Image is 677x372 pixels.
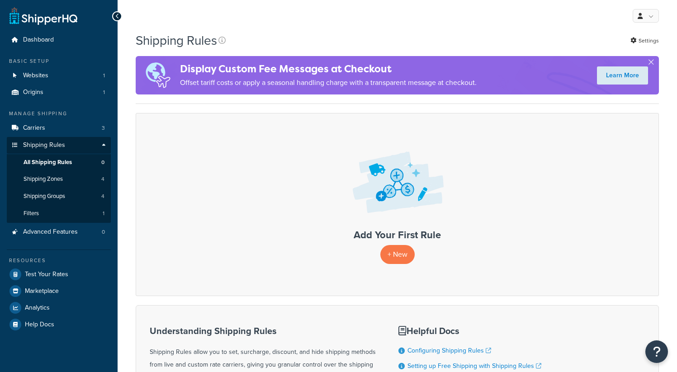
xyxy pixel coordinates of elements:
[7,67,111,84] li: Websites
[407,346,491,355] a: Configuring Shipping Rules
[102,228,105,236] span: 0
[102,124,105,132] span: 3
[7,205,111,222] li: Filters
[103,89,105,96] span: 1
[7,316,111,333] a: Help Docs
[136,32,217,49] h1: Shipping Rules
[407,361,541,371] a: Setting up Free Shipping with Shipping Rules
[7,137,111,223] li: Shipping Rules
[7,84,111,101] li: Origins
[645,340,668,363] button: Open Resource Center
[24,159,72,166] span: All Shipping Rules
[101,159,104,166] span: 0
[103,72,105,80] span: 1
[7,266,111,283] a: Test Your Rates
[24,210,39,217] span: Filters
[23,141,65,149] span: Shipping Rules
[24,175,63,183] span: Shipping Zones
[7,84,111,101] a: Origins 1
[103,210,104,217] span: 1
[23,36,54,44] span: Dashboard
[25,271,68,278] span: Test Your Rates
[7,137,111,154] a: Shipping Rules
[23,124,45,132] span: Carriers
[7,205,111,222] a: Filters 1
[7,154,111,171] a: All Shipping Rules 0
[7,120,111,137] li: Carriers
[23,72,48,80] span: Websites
[24,193,65,200] span: Shipping Groups
[25,321,54,329] span: Help Docs
[7,171,111,188] li: Shipping Zones
[7,283,111,299] a: Marketplace
[630,34,659,47] a: Settings
[145,230,649,240] h3: Add Your First Rule
[180,61,477,76] h4: Display Custom Fee Messages at Checkout
[7,300,111,316] a: Analytics
[398,326,547,336] h3: Helpful Docs
[23,228,78,236] span: Advanced Features
[380,245,415,264] p: + New
[7,120,111,137] a: Carriers 3
[7,224,111,240] a: Advanced Features 0
[7,67,111,84] a: Websites 1
[7,257,111,264] div: Resources
[101,175,104,183] span: 4
[7,57,111,65] div: Basic Setup
[25,287,59,295] span: Marketplace
[25,304,50,312] span: Analytics
[101,193,104,200] span: 4
[7,171,111,188] a: Shipping Zones 4
[9,7,77,25] a: ShipperHQ Home
[7,110,111,118] div: Manage Shipping
[7,32,111,48] a: Dashboard
[180,76,477,89] p: Offset tariff costs or apply a seasonal handling charge with a transparent message at checkout.
[7,224,111,240] li: Advanced Features
[7,188,111,205] li: Shipping Groups
[23,89,43,96] span: Origins
[7,154,111,171] li: All Shipping Rules
[7,188,111,205] a: Shipping Groups 4
[136,56,180,94] img: duties-banner-06bc72dcb5fe05cb3f9472aba00be2ae8eb53ab6f0d8bb03d382ba314ac3c341.png
[597,66,648,85] a: Learn More
[150,326,376,336] h3: Understanding Shipping Rules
